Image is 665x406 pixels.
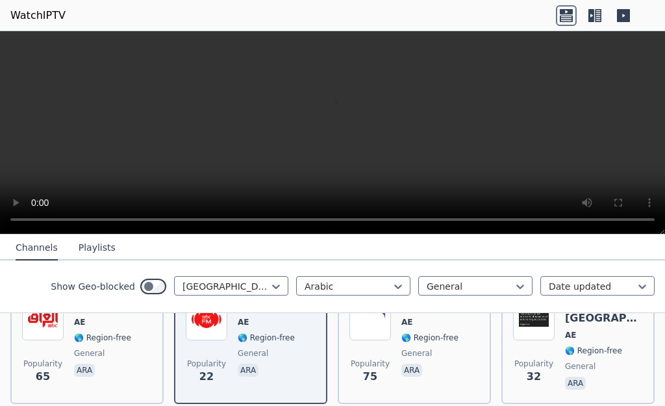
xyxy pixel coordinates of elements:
span: 65 [36,369,50,385]
span: 75 [363,369,377,385]
span: Popularity [187,359,226,369]
span: Popularity [23,359,62,369]
p: ara [74,364,95,377]
p: ara [565,377,586,390]
span: 32 [527,369,541,385]
span: AE [238,317,249,327]
button: Channels [16,236,58,260]
span: Popularity [514,359,553,369]
img: MBC Drama [349,299,391,340]
span: general [565,361,596,372]
span: 🌎 Region-free [74,333,131,343]
a: WatchIPTV [10,8,66,23]
span: 🌎 Region-free [401,333,458,343]
label: Show Geo-blocked [51,280,135,293]
span: Popularity [351,359,390,369]
img: MBC Iraq [22,299,64,340]
span: 22 [199,369,214,385]
span: general [401,348,432,359]
img: MBC FM [186,299,227,340]
span: general [74,348,105,359]
img: Sama Dubai [513,299,555,340]
span: 🌎 Region-free [238,333,295,343]
span: 🌎 Region-free [565,346,622,356]
span: general [238,348,268,359]
span: AE [74,317,85,327]
p: ara [238,364,258,377]
span: AE [565,330,576,340]
p: ara [401,364,422,377]
button: Playlists [79,236,116,260]
span: AE [401,317,412,327]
